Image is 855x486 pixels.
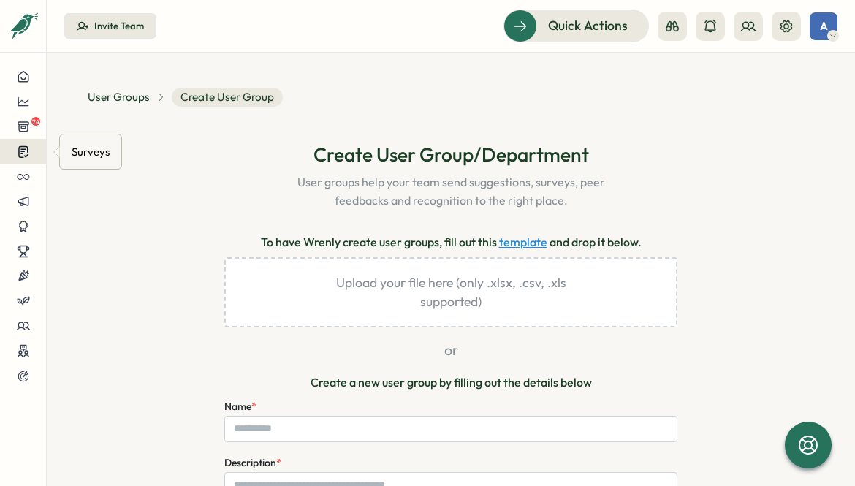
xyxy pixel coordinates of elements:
label: Name [224,399,256,415]
button: A [810,12,837,40]
span: Create User Group [172,88,283,107]
div: Invite Team [94,20,144,33]
button: Quick Actions [503,10,649,42]
p: To have Wrenly create user groups, fill out this and drop it below. [261,233,642,251]
button: Invite Team [64,13,156,39]
a: User Groups [88,89,150,105]
p: or [444,339,458,362]
p: Create a new user group by filling out the details below [311,373,592,392]
label: Description [224,455,281,471]
span: 74 [31,117,40,126]
a: template [499,233,547,251]
span: Quick Actions [548,16,628,35]
span: A [820,20,828,32]
p: User groups help your team send suggestions, surveys, peer feedbacks and recognition to the right... [287,173,615,210]
div: Surveys [69,140,113,163]
h1: Create User Group/Department [313,142,589,167]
